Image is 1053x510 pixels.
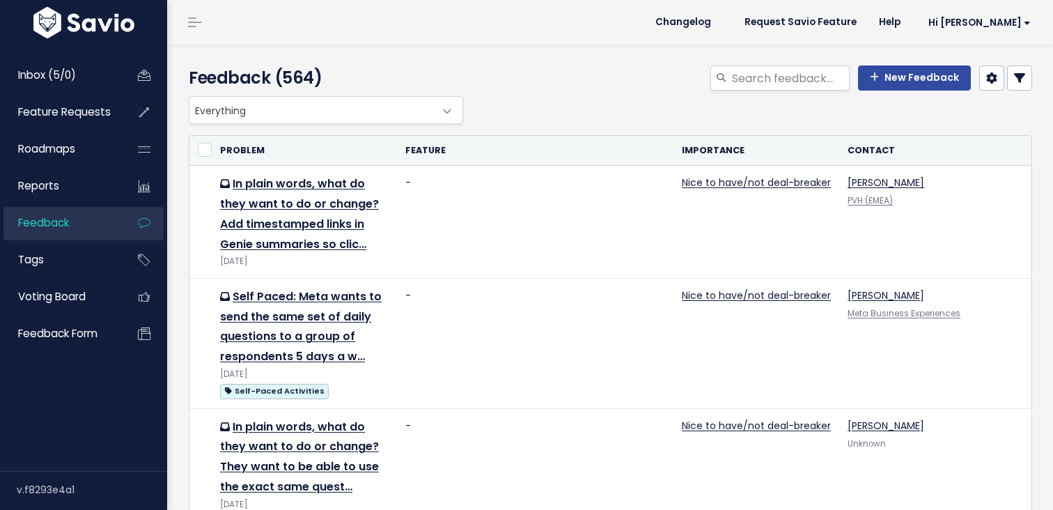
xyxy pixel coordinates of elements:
a: Meta Business Experiences [848,308,960,319]
a: In plain words, what do they want to do or change? Add timestamped links in Genie summaries so clic… [220,176,379,252]
th: Importance [673,136,839,166]
span: Self-Paced Activities [220,384,329,399]
a: [PERSON_NAME] [848,288,924,302]
a: Roadmaps [3,133,116,165]
span: Inbox (5/0) [18,68,76,82]
span: Changelog [655,17,711,27]
a: [PERSON_NAME] [848,176,924,190]
span: Unknown [848,438,886,449]
a: Hi [PERSON_NAME] [912,12,1042,33]
a: Feedback [3,207,116,239]
span: Hi [PERSON_NAME] [928,17,1031,28]
a: Feedback form [3,318,116,350]
td: - [397,166,673,279]
div: [DATE] [220,254,389,269]
span: Reports [18,178,59,193]
input: Search feedback... [731,65,850,91]
th: Problem [212,136,397,166]
a: Request Savio Feature [733,12,868,33]
a: In plain words, what do they want to do or change? They want to be able to use the exact same quest… [220,419,379,495]
a: Inbox (5/0) [3,59,116,91]
a: Feature Requests [3,96,116,128]
a: Voting Board [3,281,116,313]
span: Roadmaps [18,141,75,156]
a: Reports [3,170,116,202]
a: Nice to have/not deal-breaker [682,288,831,302]
a: PVH (EMEA) [848,195,893,206]
img: logo-white.9d6f32f41409.svg [30,7,138,38]
th: Feature [397,136,673,166]
div: [DATE] [220,367,389,382]
span: Everything [189,96,463,124]
a: Nice to have/not deal-breaker [682,176,831,190]
a: Self Paced: Meta wants to send the same set of daily questions to a group of respondents 5 days a w… [220,288,382,364]
a: Self-Paced Activities [220,382,329,399]
span: Tags [18,252,44,267]
a: Nice to have/not deal-breaker [682,419,831,433]
a: [PERSON_NAME] [848,419,924,433]
span: Feedback form [18,326,97,341]
span: Voting Board [18,289,86,304]
span: Feedback [18,215,69,230]
a: New Feedback [858,65,971,91]
span: Feature Requests [18,105,111,119]
div: v.f8293e4a1 [17,472,167,508]
a: Help [868,12,912,33]
td: - [397,278,673,408]
h4: Feedback (564) [189,65,456,91]
a: Tags [3,244,116,276]
span: Everything [189,97,435,123]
